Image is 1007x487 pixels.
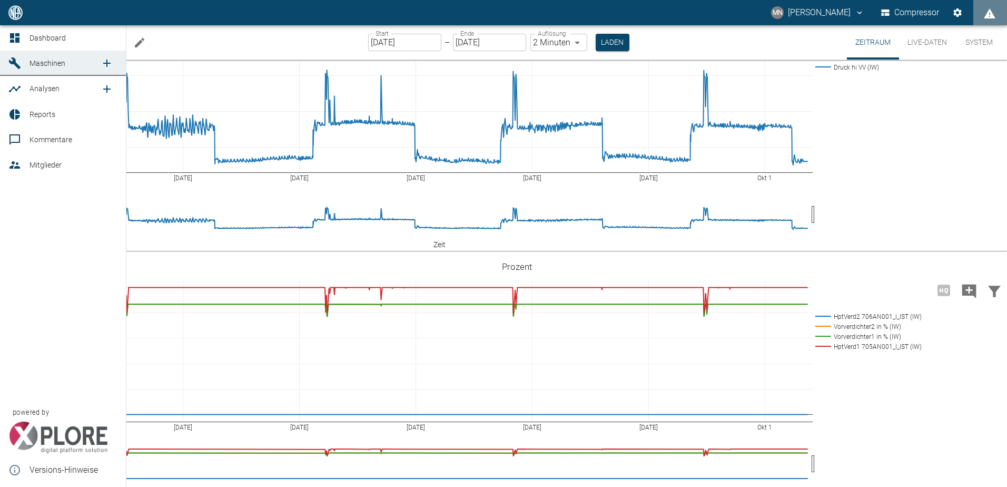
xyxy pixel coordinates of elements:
[13,407,49,417] span: powered by
[538,29,566,38] label: Auflösung
[847,25,899,60] button: Zeitraum
[96,53,117,74] a: new /machines
[8,422,108,453] img: Xplore Logo
[955,25,1003,60] button: System
[7,5,24,20] img: logo
[982,277,1007,304] button: Daten filtern
[29,464,117,476] span: Versions-Hinweise
[530,34,587,51] div: 2 Minuten
[879,3,942,22] button: Compressor
[376,29,389,38] label: Start
[29,110,55,119] span: Reports
[445,36,450,48] p: –
[956,277,982,304] button: Kommentar hinzufügen
[899,25,955,60] button: Live-Daten
[948,3,967,22] button: Einstellungen
[129,32,150,53] button: Machine bearbeiten
[29,135,72,144] span: Kommentare
[453,34,526,51] input: DD.MM.YYYY
[931,285,956,295] span: Hohe Auflösung nur für Zeiträume von <3 Tagen verfügbar
[771,6,784,19] div: MN
[368,34,441,51] input: DD.MM.YYYY
[29,59,65,67] span: Maschinen
[29,34,66,42] span: Dashboard
[460,29,474,38] label: Ende
[769,3,866,22] button: neumann@arcanum-energy.de
[596,34,629,51] button: Laden
[96,79,117,100] a: new /analyses/list/0
[29,84,60,93] span: Analysen
[29,161,62,169] span: Mitglieder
